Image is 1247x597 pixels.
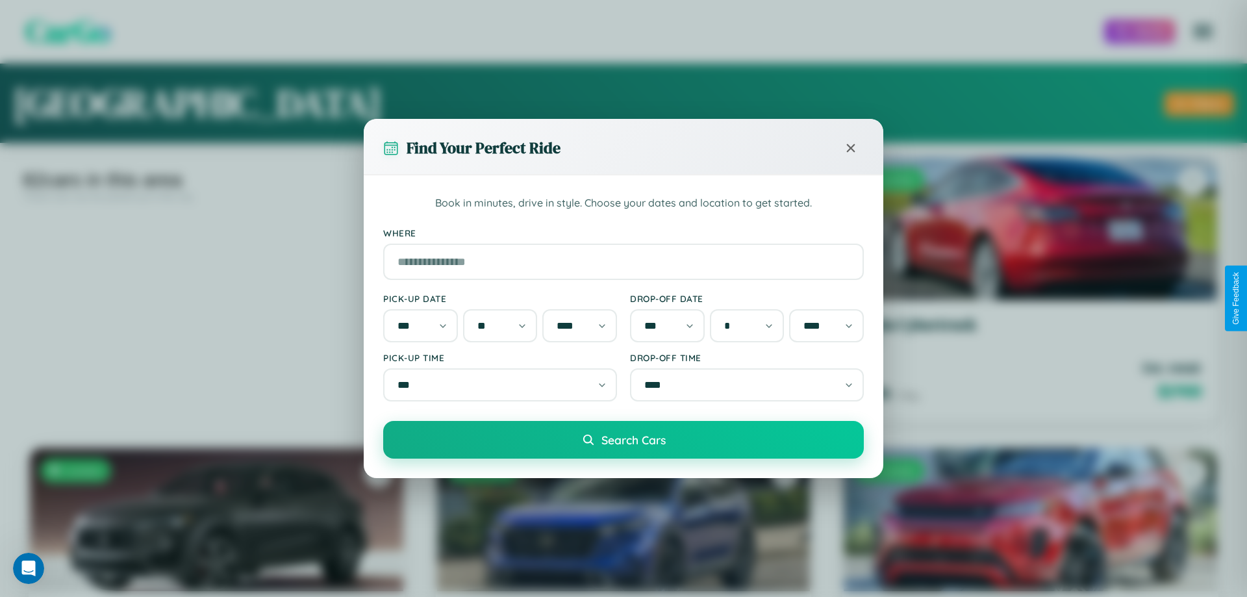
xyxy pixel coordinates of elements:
[383,293,617,304] label: Pick-up Date
[601,433,666,447] span: Search Cars
[383,195,864,212] p: Book in minutes, drive in style. Choose your dates and location to get started.
[383,421,864,459] button: Search Cars
[630,352,864,363] label: Drop-off Time
[407,137,561,159] h3: Find Your Perfect Ride
[383,227,864,238] label: Where
[630,293,864,304] label: Drop-off Date
[383,352,617,363] label: Pick-up Time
